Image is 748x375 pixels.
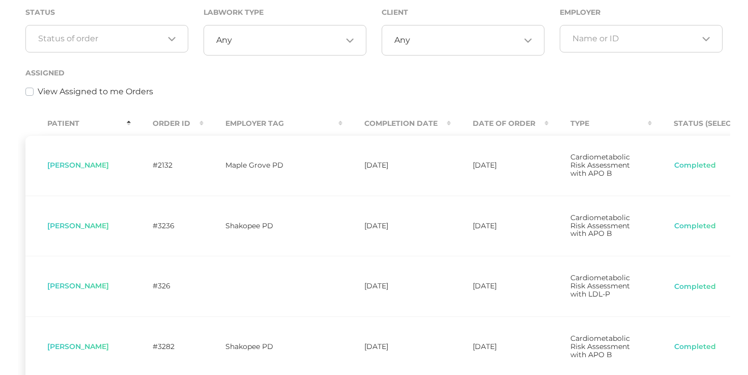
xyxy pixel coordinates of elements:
input: Search for option [38,34,164,44]
span: Any [216,35,232,45]
span: [PERSON_NAME] [47,342,109,351]
div: Search for option [204,25,366,56]
td: [DATE] [342,256,451,316]
td: [DATE] [342,196,451,256]
span: Cardiometabolic Risk Assessment with LDL-P [570,273,630,299]
label: Assigned [25,69,65,77]
th: Completion Date : activate to sort column ascending [342,112,451,135]
td: [DATE] [342,135,451,196]
span: [PERSON_NAME] [47,160,109,170]
input: Search for option [232,35,342,45]
label: Labwork Type [204,8,264,17]
td: #326 [131,256,204,316]
label: Client [382,8,408,17]
button: Completed [674,282,716,292]
button: Completed [674,342,716,352]
td: [DATE] [451,256,549,316]
span: [PERSON_NAME] [47,221,109,230]
td: Maple Grove PD [204,135,342,196]
td: #2132 [131,135,204,196]
span: Any [394,35,410,45]
th: Employer Tag : activate to sort column ascending [204,112,342,135]
input: Search for option [410,35,520,45]
td: Shakopee PD [204,196,342,256]
span: Cardiometabolic Risk Assessment with APO B [570,334,630,359]
th: Date Of Order : activate to sort column ascending [451,112,549,135]
div: Search for option [382,25,544,56]
div: Search for option [560,25,723,52]
button: Completed [674,160,716,171]
td: [DATE] [451,196,549,256]
input: Search for option [572,34,698,44]
th: Type : activate to sort column ascending [549,112,652,135]
th: Patient : activate to sort column descending [25,112,131,135]
th: Order ID : activate to sort column ascending [131,112,204,135]
label: Status [25,8,55,17]
span: Cardiometabolic Risk Assessment with APO B [570,213,630,238]
label: Employer [560,8,600,17]
td: #3236 [131,196,204,256]
label: View Assigned to me Orders [38,86,153,98]
button: Completed [674,221,716,231]
span: [PERSON_NAME] [47,281,109,290]
span: Cardiometabolic Risk Assessment with APO B [570,152,630,178]
div: Search for option [25,25,188,52]
td: [DATE] [451,135,549,196]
